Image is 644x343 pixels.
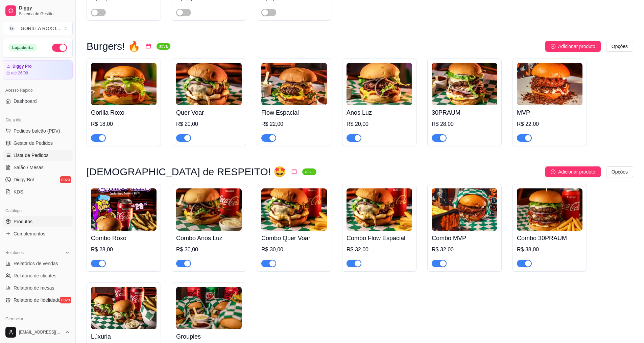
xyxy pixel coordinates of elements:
img: product-image [432,188,497,231]
h4: MVP [517,108,582,117]
img: product-image [432,63,497,105]
a: Dashboard [3,96,73,107]
a: Relatório de mesas [3,282,73,293]
a: Complementos [3,228,73,239]
h4: 30PRAUM [432,108,497,117]
div: R$ 30,00 [261,246,327,254]
img: product-image [261,188,327,231]
a: Diggy Proaté 26/08 [3,60,73,79]
span: Opções [612,43,628,50]
img: product-image [261,63,327,105]
img: product-image [176,287,242,329]
span: [EMAIL_ADDRESS][DOMAIN_NAME] [19,329,62,335]
span: plus-circle [551,169,555,174]
a: Produtos [3,216,73,227]
div: R$ 22,00 [517,120,582,128]
span: Gestor de Pedidos [14,140,53,146]
span: Diggy [19,5,70,11]
div: Gerenciar [3,314,73,324]
div: R$ 30,00 [176,246,242,254]
a: Salão / Mesas [3,162,73,173]
h4: Flow Espacial [261,108,327,117]
div: R$ 22,00 [261,120,327,128]
img: product-image [91,188,157,231]
a: Relatório de fidelidadenovo [3,295,73,305]
span: calendar [146,43,151,49]
a: KDS [3,186,73,197]
img: product-image [91,63,157,105]
button: Select a team [3,22,73,35]
span: Relatório de fidelidade [14,297,61,303]
div: R$ 32,00 [432,246,497,254]
span: Lista de Pedidos [14,152,49,159]
div: R$ 18,00 [91,120,157,128]
h4: Gorilla Roxo [91,108,157,117]
img: product-image [517,188,582,231]
img: product-image [517,63,582,105]
span: Relatório de clientes [14,272,56,279]
div: Dia a dia [3,115,73,125]
h3: Burgers! 🔥 [87,42,140,50]
span: Relatórios [5,250,24,255]
span: Diggy Bot [14,176,34,183]
button: Pedidos balcão (PDV) [3,125,73,136]
div: Catálogo [3,205,73,216]
span: Sistema de Gestão [19,11,70,17]
button: Adicionar produto [545,41,601,52]
span: Adicionar produto [558,168,595,176]
h3: [DEMOGRAPHIC_DATA] de RESPEITO! 🤩 [87,168,286,176]
sup: ativa [157,43,170,50]
h4: Combo MVP [432,233,497,243]
div: Acesso Rápido [3,85,73,96]
span: Relatório de mesas [14,284,54,291]
div: Loja aberta [8,44,37,51]
button: Adicionar produto [545,166,601,177]
a: Diggy Botnovo [3,174,73,185]
h4: Combo 30PRAUM [517,233,582,243]
a: Lista de Pedidos [3,150,73,161]
h4: Lúxuria [91,332,157,341]
a: DiggySistema de Gestão [3,3,73,19]
span: Relatórios de vendas [14,260,58,267]
span: KDS [14,188,23,195]
article: até 26/08 [11,70,28,76]
span: calendar [291,169,297,174]
div: GORILLA ROXO ... [21,25,60,32]
h4: Combo Roxo [91,233,157,243]
h4: Groupies [176,332,242,341]
span: G [8,25,15,32]
div: R$ 38,00 [517,246,582,254]
a: Relatório de clientes [3,270,73,281]
button: [EMAIL_ADDRESS][DOMAIN_NAME] [3,324,73,340]
h4: Quer Voar [176,108,242,117]
article: Diggy Pro [13,64,32,69]
h4: Combo Quer Voar [261,233,327,243]
img: product-image [347,188,412,231]
img: product-image [91,287,157,329]
img: product-image [176,188,242,231]
sup: ativa [302,168,316,175]
a: Gestor de Pedidos [3,138,73,148]
img: product-image [176,63,242,105]
span: Produtos [14,218,32,225]
img: product-image [347,63,412,105]
div: R$ 32,00 [347,246,412,254]
div: R$ 28,00 [91,246,157,254]
span: Opções [612,168,628,176]
a: Relatórios de vendas [3,258,73,269]
h4: Combo Flow Espacial [347,233,412,243]
span: Dashboard [14,98,37,105]
button: Opções [606,41,633,52]
span: Pedidos balcão (PDV) [14,128,60,134]
h4: Anos Luz [347,108,412,117]
div: R$ 28,00 [432,120,497,128]
span: Salão / Mesas [14,164,44,171]
button: Opções [606,166,633,177]
span: plus-circle [551,44,555,49]
div: R$ 20,00 [347,120,412,128]
span: Adicionar produto [558,43,595,50]
button: Alterar Status [52,44,67,52]
h4: Combo Anos Luz [176,233,242,243]
div: R$ 20,00 [176,120,242,128]
span: Complementos [14,230,45,237]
